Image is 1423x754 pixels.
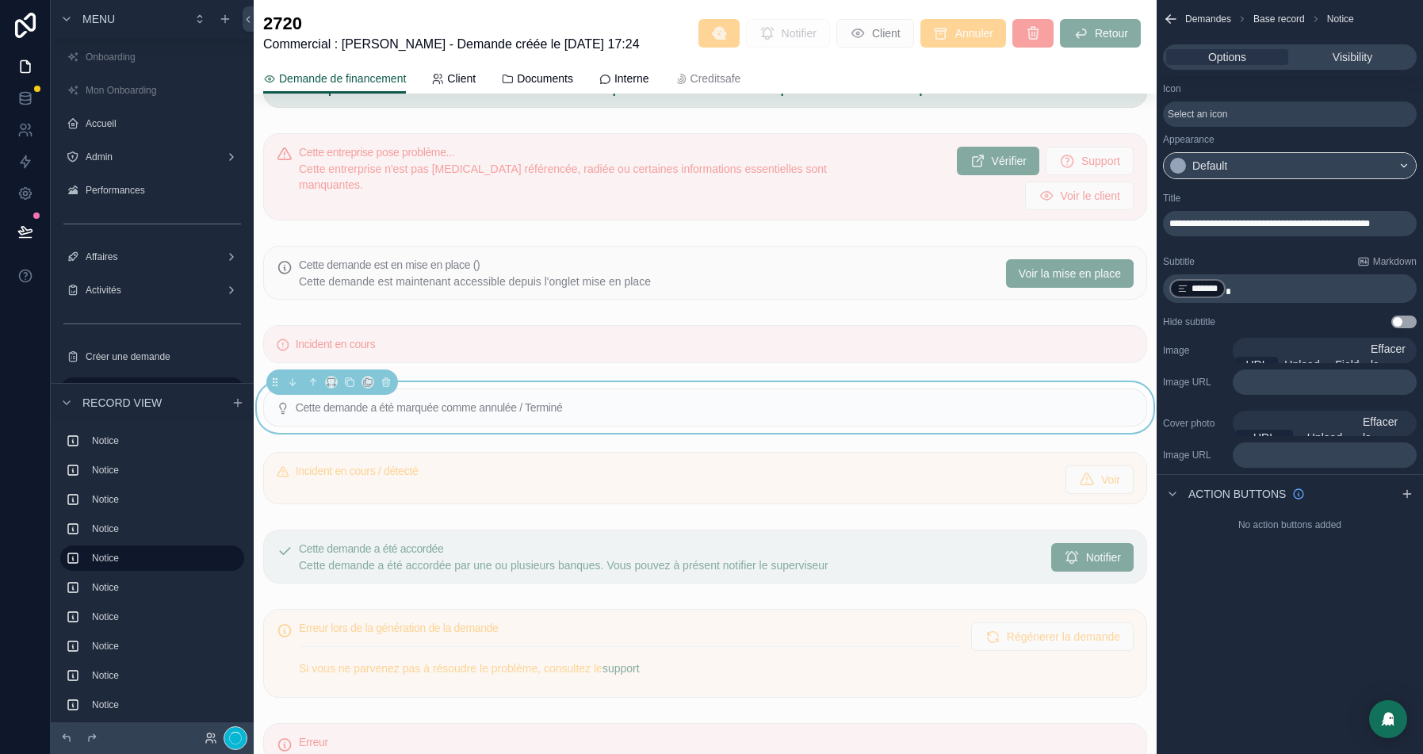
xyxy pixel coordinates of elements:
div: Open Intercom Messenger [1369,700,1407,738]
label: Onboarding [86,51,241,63]
div: scrollable content [1163,211,1417,236]
span: URL [1245,357,1268,373]
label: Notice [92,610,238,623]
div: No action buttons added [1157,512,1423,538]
span: Options [1208,49,1246,65]
a: Demande de financement [263,64,406,94]
span: Creditsafe [690,71,741,86]
span: Demandes [1185,13,1231,25]
span: Upload [1284,357,1319,373]
span: Demande de financement [279,71,406,86]
label: Performances [86,184,241,197]
a: Affaires [60,244,244,270]
a: Demandes [60,377,244,403]
a: Accueil [60,111,244,136]
div: scrollable content [1233,442,1417,468]
a: Client [431,64,476,96]
a: Admin [60,144,244,170]
label: Notice [92,552,231,565]
label: Title [1163,192,1180,205]
a: Interne [599,64,649,96]
span: Field [1335,357,1359,373]
span: Menu [82,11,115,27]
label: Notice [92,522,238,535]
h5: Cette demande a été marquée comme annulée / Terminé [296,402,1134,413]
label: Créer une demande [86,350,241,363]
a: Markdown [1357,255,1417,268]
label: Icon [1163,82,1181,95]
label: Image URL [1163,449,1226,461]
span: Markdown [1373,255,1417,268]
label: Image [1163,344,1226,357]
span: Documents [517,71,573,86]
span: Action buttons [1188,486,1286,502]
div: Default [1192,158,1227,174]
a: Performances [60,178,244,203]
a: Créer une demande [60,344,244,369]
span: Select an icon [1168,108,1227,121]
span: URL [1253,430,1276,446]
label: Notice [92,640,238,653]
label: Notice [92,669,238,682]
a: Creditsafe [675,64,741,96]
a: Activités [60,277,244,303]
span: Base record [1253,13,1305,25]
a: Onboarding [60,44,244,70]
span: Client [447,71,476,86]
label: Activités [86,284,219,297]
label: Subtitle [1163,255,1195,268]
a: Mon Onboarding [60,78,244,103]
div: scrollable content [51,421,254,722]
label: Notice [92,434,238,447]
label: Image URL [1163,376,1226,388]
div: scrollable content [1163,274,1417,303]
span: Interne [614,71,649,86]
label: Notice [92,699,238,711]
div: scrollable content [1233,369,1417,395]
label: Notice [92,464,238,477]
label: Hide subtitle [1163,316,1215,328]
label: Cover photo [1163,417,1226,430]
label: Notice [92,581,238,594]
label: Appearance [1163,133,1215,146]
span: Effacer la sélection [1363,414,1407,461]
span: Visibility [1333,49,1372,65]
a: Documents [501,64,573,96]
label: Notice [92,493,238,506]
label: Mon Onboarding [86,84,241,97]
button: Default [1163,152,1417,179]
label: Admin [86,151,219,163]
label: Accueil [86,117,241,130]
span: Upload [1307,430,1342,446]
span: Record view [82,394,162,410]
span: Notice [1327,13,1354,25]
span: Commercial : [PERSON_NAME] - Demande créée le [DATE] 17:24 [263,35,640,54]
label: Affaires [86,251,219,263]
span: Effacer la sélection [1371,341,1414,388]
h1: 2720 [263,13,640,35]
